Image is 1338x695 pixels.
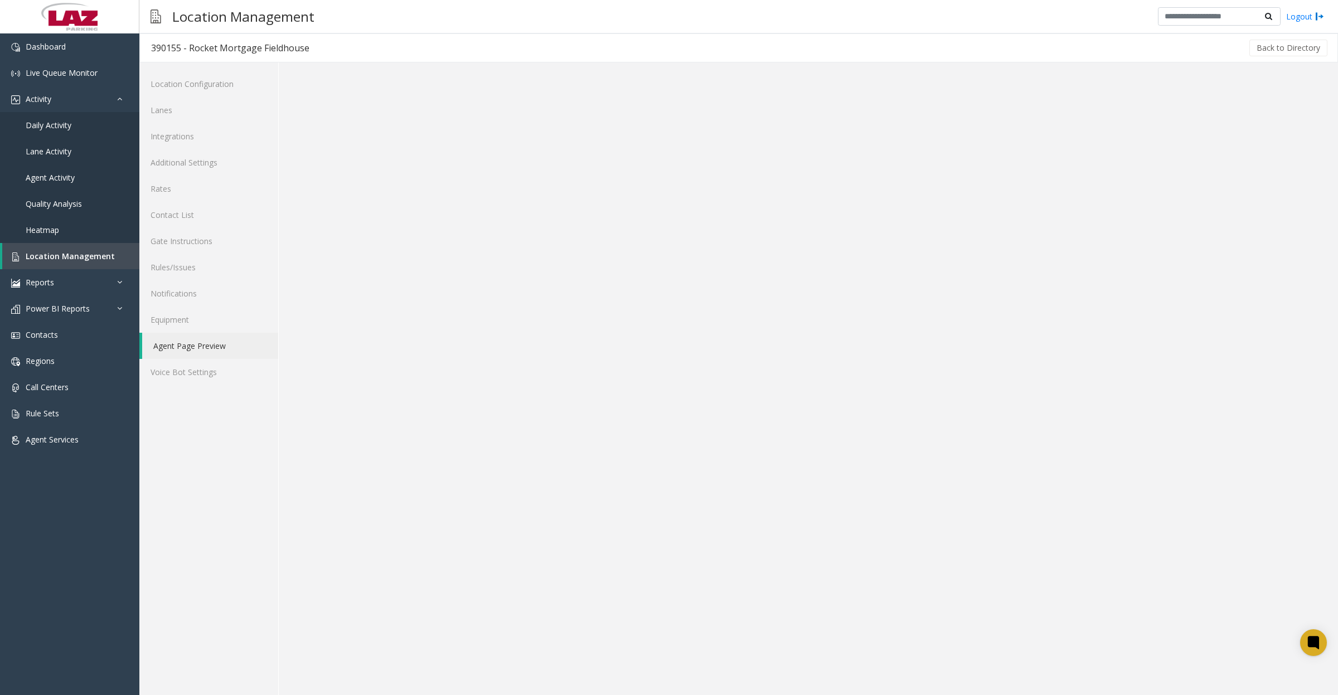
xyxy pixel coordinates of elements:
[26,303,90,314] span: Power BI Reports
[26,434,79,445] span: Agent Services
[26,94,51,104] span: Activity
[11,279,20,288] img: 'icon'
[26,356,55,366] span: Regions
[26,329,58,340] span: Contacts
[11,410,20,419] img: 'icon'
[139,97,278,123] a: Lanes
[142,333,278,359] a: Agent Page Preview
[151,41,309,55] div: 390155 - Rocket Mortgage Fieldhouse
[11,436,20,445] img: 'icon'
[26,251,115,261] span: Location Management
[139,228,278,254] a: Gate Instructions
[26,408,59,419] span: Rule Sets
[26,146,71,157] span: Lane Activity
[139,149,278,176] a: Additional Settings
[26,277,54,288] span: Reports
[167,3,320,30] h3: Location Management
[139,176,278,202] a: Rates
[11,95,20,104] img: 'icon'
[11,357,20,366] img: 'icon'
[139,254,278,280] a: Rules/Issues
[151,3,161,30] img: pageIcon
[139,202,278,228] a: Contact List
[139,123,278,149] a: Integrations
[139,71,278,97] a: Location Configuration
[1286,11,1324,22] a: Logout
[11,69,20,78] img: 'icon'
[11,305,20,314] img: 'icon'
[26,41,66,52] span: Dashboard
[139,280,278,307] a: Notifications
[26,67,98,78] span: Live Queue Monitor
[26,382,69,392] span: Call Centers
[11,331,20,340] img: 'icon'
[11,252,20,261] img: 'icon'
[1315,11,1324,22] img: logout
[1249,40,1327,56] button: Back to Directory
[139,307,278,333] a: Equipment
[26,225,59,235] span: Heatmap
[2,243,139,269] a: Location Management
[11,43,20,52] img: 'icon'
[26,120,71,130] span: Daily Activity
[26,172,75,183] span: Agent Activity
[11,383,20,392] img: 'icon'
[26,198,82,209] span: Quality Analysis
[139,359,278,385] a: Voice Bot Settings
